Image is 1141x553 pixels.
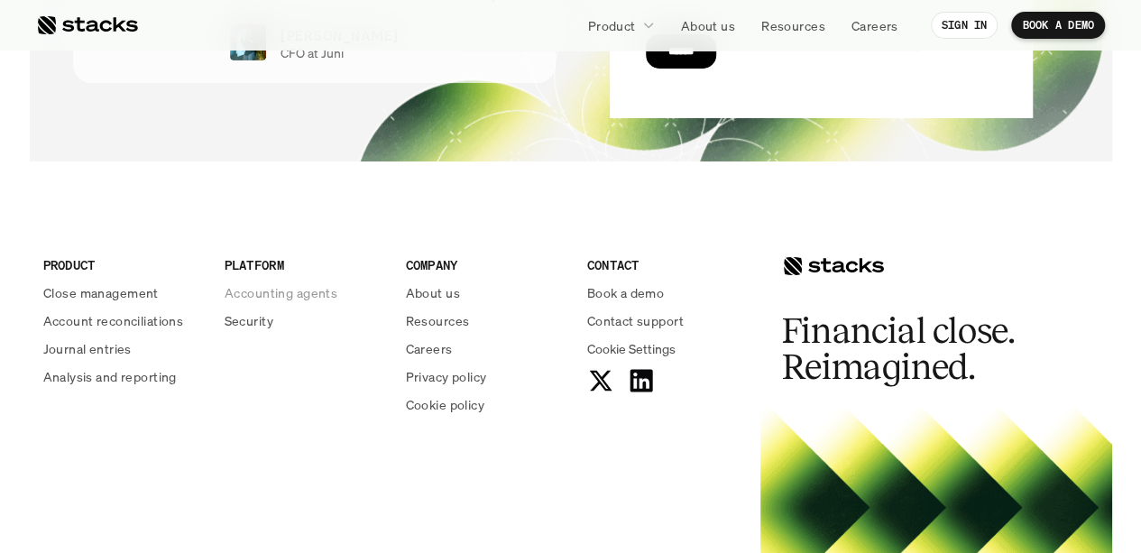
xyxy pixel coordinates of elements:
p: SIGN IN [942,19,988,32]
p: Privacy policy [406,367,487,386]
p: CFO at Juni [281,46,344,61]
a: Privacy Policy [213,418,292,430]
p: About us [406,283,460,302]
p: Account reconciliations [43,311,184,330]
a: Resources [406,311,566,330]
a: Careers [841,9,909,41]
p: PRODUCT [43,255,203,274]
a: Resources [750,9,836,41]
p: BOOK A DEMO [1022,19,1094,32]
a: Cookie policy [406,395,566,414]
p: Resources [761,16,825,35]
p: Close management [43,283,159,302]
p: Accounting agents [225,283,337,302]
a: Contact support [587,311,747,330]
a: Careers [406,339,566,358]
p: COMPANY [406,255,566,274]
a: SIGN IN [931,12,998,39]
p: Contact support [587,311,684,330]
p: Careers [406,339,453,358]
span: Cookie Settings [587,339,676,358]
a: About us [670,9,746,41]
a: Security [225,311,384,330]
p: Cookie policy [406,395,484,414]
a: Journal entries [43,339,203,358]
a: Privacy policy [406,367,566,386]
p: About us [681,16,735,35]
a: Analysis and reporting [43,367,203,386]
a: Close management [43,283,203,302]
p: CONTACT [587,255,747,274]
p: Product [588,16,636,35]
p: Book a demo [587,283,665,302]
p: Analysis and reporting [43,367,177,386]
a: BOOK A DEMO [1011,12,1105,39]
h2: Financial close. Reimagined. [782,313,1053,385]
p: Security [225,311,273,330]
p: Resources [406,311,470,330]
p: Journal entries [43,339,132,358]
a: Book a demo [587,283,747,302]
a: Accounting agents [225,283,384,302]
a: About us [406,283,566,302]
a: Account reconciliations [43,311,203,330]
p: Careers [851,16,898,35]
button: Cookie Trigger [587,339,676,358]
p: PLATFORM [225,255,384,274]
